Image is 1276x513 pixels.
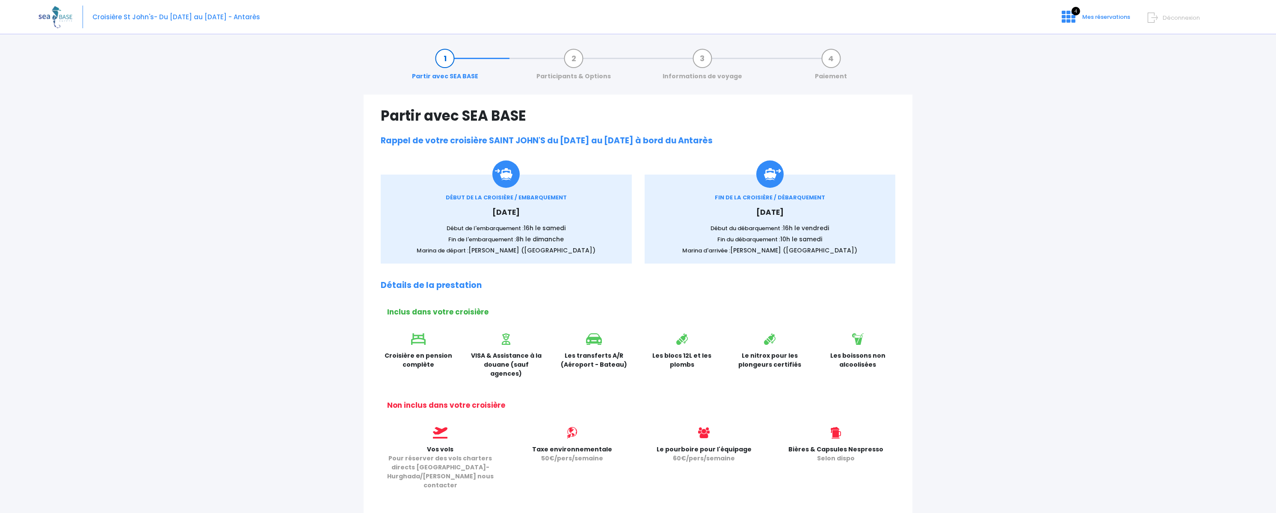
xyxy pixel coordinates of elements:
p: Les blocs 12L et les plombs [645,351,720,369]
h2: Non inclus dans votre croisière [387,401,895,409]
p: Les transferts A/R (Aéroport - Bateau) [557,351,632,369]
img: icon_visa.svg [502,333,510,345]
h2: Inclus dans votre croisière [387,308,895,316]
a: 4 Mes réservations [1055,16,1135,24]
span: [DATE] [756,207,784,217]
span: DÉBUT DE LA CROISIÈRE / EMBARQUEMENT [446,193,567,202]
p: Début du débarquement : [657,224,883,233]
p: Le pourboire pour l'équipage [645,445,764,463]
img: Icon_embarquement.svg [492,160,520,188]
img: icon_debarquement.svg [756,160,784,188]
a: Participants & Options [532,54,615,81]
img: icon_boisson.svg [852,333,864,345]
p: Bières & Capsules Nespresso [776,445,895,463]
img: icon_biere.svg [831,427,841,439]
img: icon_environment.svg [566,427,578,439]
p: Début de l'embarquement : [394,224,619,233]
span: 60€/pers/semaine [673,454,735,463]
span: Mes réservations [1082,13,1130,21]
img: icon_voiture.svg [586,333,602,345]
span: 10h le samedi [780,235,822,243]
img: icon_bouteille.svg [676,333,688,345]
img: icon_users@2x.png [698,427,710,439]
img: icon_bouteille.svg [764,333,776,345]
span: [PERSON_NAME] ([GEOGRAPHIC_DATA]) [468,246,595,255]
a: Informations de voyage [658,54,746,81]
span: 16h le vendredi [783,224,829,232]
span: [PERSON_NAME] ([GEOGRAPHIC_DATA]) [730,246,857,255]
p: Marina de départ : [394,246,619,255]
p: Fin de l'embarquement : [394,235,619,244]
span: Selon dispo [817,454,855,463]
span: Déconnexion [1163,14,1200,22]
span: [DATE] [492,207,520,217]
span: 4 [1072,7,1080,15]
p: Les boissons non alcoolisées [820,351,896,369]
span: 16h le samedi [524,224,565,232]
img: icon_lit.svg [411,333,426,345]
a: Partir avec SEA BASE [408,54,483,81]
p: Croisière en pension complète [381,351,456,369]
a: Paiement [811,54,851,81]
p: Le nitrox pour les plongeurs certifiés [732,351,808,369]
span: 50€/pers/semaine [541,454,603,463]
h2: Détails de la prestation [381,281,895,291]
img: icon_vols.svg [433,427,447,439]
p: Vos vols [381,445,500,490]
h2: Rappel de votre croisière SAINT JOHN'S du [DATE] au [DATE] à bord du Antarès [381,136,895,146]
span: Pour réserver des vols charters directs [GEOGRAPHIC_DATA]-Hurghada/[PERSON_NAME] nous contacter [387,454,494,489]
p: Taxe environnementale [512,445,631,463]
span: 8h le dimanche [516,235,564,243]
p: Fin du débarquement : [657,235,883,244]
span: FIN DE LA CROISIÈRE / DÉBARQUEMENT [715,193,825,202]
span: Croisière St John's- Du [DATE] au [DATE] - Antarès [92,12,260,21]
p: Marina d'arrivée : [657,246,883,255]
p: VISA & Assistance à la douane (sauf agences) [469,351,544,378]
h1: Partir avec SEA BASE [381,107,895,124]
